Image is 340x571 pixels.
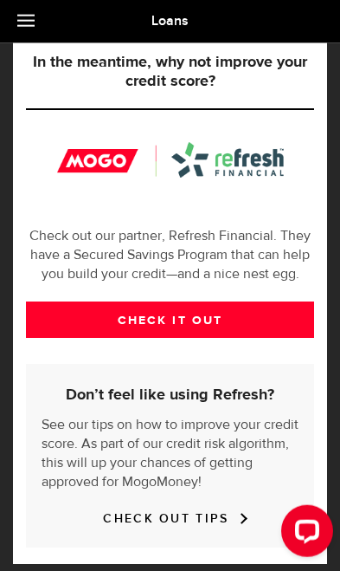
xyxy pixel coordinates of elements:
iframe: LiveChat chat widget [267,498,340,571]
h5: Don’t feel like using Refresh? [42,386,298,405]
a: CHECK OUT TIPS [103,511,236,526]
span: Loans [151,13,189,29]
p: See our tips on how to improve your credit score. As part of our credit risk algorithm, this will... [42,412,298,492]
a: CHECK IT OUT [26,302,314,338]
p: Check out our partner, Refresh Financial. They have a Secured Savings Program that can help you b... [26,227,314,284]
h5: In the meantime, why not improve your credit score? [26,53,314,91]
